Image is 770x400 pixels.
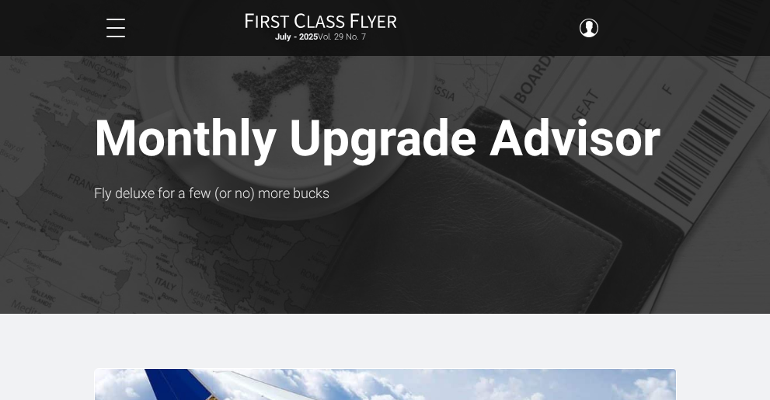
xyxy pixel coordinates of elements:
[245,12,397,43] a: First Class FlyerJuly - 2025Vol. 29 No. 7
[245,32,397,43] small: Vol. 29 No. 7
[275,32,318,42] strong: July - 2025
[94,112,677,172] h1: Monthly Upgrade Advisor
[94,186,677,201] h3: Fly deluxe for a few (or no) more bucks
[245,12,397,29] img: First Class Flyer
